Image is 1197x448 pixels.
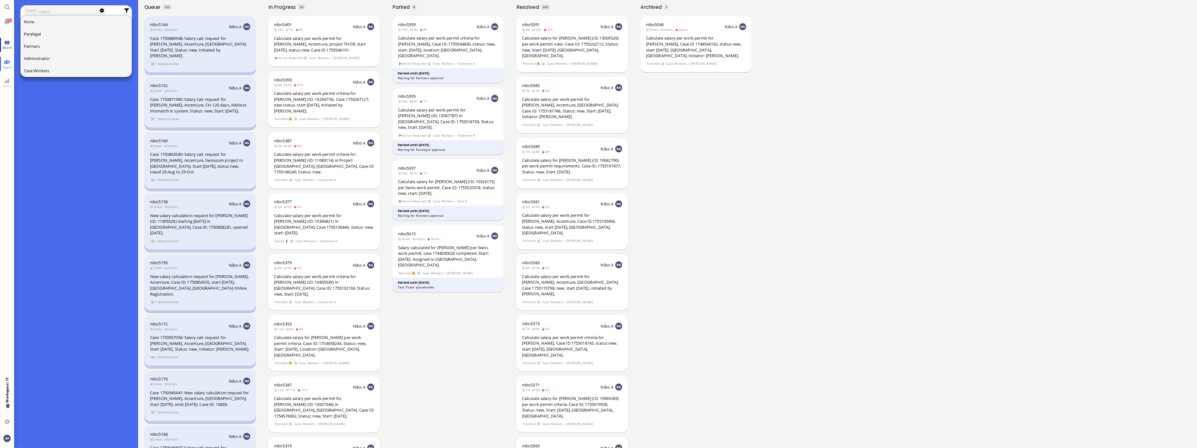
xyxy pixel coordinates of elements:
[367,262,374,269] img: NA
[419,27,429,32] span: 8h
[24,43,40,49] span: Partners
[274,22,292,27] a: nibo5401
[433,133,454,138] span: Case Workers
[739,23,746,30] img: NA
[144,3,162,11] span: Queue
[522,157,622,175] div: Calculate salary for [PERSON_NAME] (ID: 10042790) per work permit requirements. Case ID: 17551974...
[295,238,316,244] span: Case Workers
[286,27,295,32] span: 1h
[331,55,333,61] span: /
[20,28,132,40] button: Paralegal
[455,133,457,138] span: /
[274,260,292,265] span: nibo5379
[615,23,622,30] img: NA
[317,238,319,244] span: /
[243,323,250,330] img: NA
[243,23,250,30] img: NA
[164,5,170,9] span: 122
[274,116,288,122] span: Finished
[522,299,536,305] span: Finished
[410,27,419,32] span: 3h
[150,144,164,148] span: 2mon
[522,205,532,209] span: 6d
[150,354,157,360] span: view 1 items
[1,45,13,50] span: Board
[367,200,374,207] img: NA
[522,212,622,236] div: Calculate salary per work permit for [PERSON_NAME], Accenture, Case ID 1755105456, status new, st...
[25,7,37,14] label: Team:
[522,122,536,128] span: Finished
[725,24,738,30] span: Nibo A
[367,79,374,85] img: NA
[398,213,499,218] div: Waiting for Partners approval
[691,61,717,66] span: [PERSON_NAME]
[398,22,416,27] span: nibo5399
[150,335,250,352] div: Case 1750957056: Salary calc request for [PERSON_NAME], Accenture, [GEOGRAPHIC_DATA]. Start [DATE...
[274,90,374,114] div: Calculate salary per work permit criteria for [PERSON_NAME] (ID: 13294776). Case 1755267127, new ...
[229,201,242,207] span: Nibo A
[274,265,284,270] span: 6d
[164,27,179,32] span: 2mon
[274,138,292,144] span: nibo5387
[150,36,250,59] div: Case 1750880948: Salary calc request for [PERSON_NAME], Accenture, [GEOGRAPHIC_DATA]. Start [DATE...
[367,23,374,30] img: NA
[243,433,250,440] img: NA
[477,233,490,239] span: Nibo A
[150,410,157,415] span: view 1 items
[398,133,427,138] span: Action Required
[419,171,429,175] span: 1h
[158,116,179,122] span: Administrator
[294,144,303,148] span: 4d
[547,61,568,66] span: Case Workers
[274,36,374,53] div: Calculate salary per work permit for [PERSON_NAME], Accenture, project THOR, start [DATE], status...
[522,199,540,205] a: nibo5381
[433,199,454,204] span: Case Workers
[243,200,250,207] img: NA
[542,205,551,209] span: 5d
[150,138,168,144] span: nibo5160
[274,77,292,83] a: nibo5393
[564,238,566,243] span: /
[274,83,284,87] span: 4d
[150,376,168,382] a: nibo5170
[164,144,179,148] span: 2mon
[321,116,323,122] span: /
[522,22,540,27] a: nibo5391
[542,326,551,331] span: 6d
[158,238,179,244] span: Administrator
[477,96,490,101] span: Nibo A
[458,133,475,138] span: Fabienne A
[522,83,540,88] span: nibo5385
[294,205,303,209] span: 5d
[522,260,540,265] span: nibo5383
[274,199,292,205] a: nibo5377
[2,84,13,88] span: Stats
[284,205,294,209] span: 5d
[158,61,179,67] span: Administrator
[572,61,598,66] span: [PERSON_NAME]
[398,99,410,103] span: 23h
[532,27,543,32] span: 22h
[3,435,10,442] img: You
[20,40,132,52] button: Partners
[150,260,168,265] a: nibo5156
[353,24,366,30] span: Nibo A
[542,265,551,270] span: 5d
[398,71,499,76] div: Parked until [DATE]
[24,19,34,25] span: None
[398,107,498,130] div: Calculate salary per work permit for [PERSON_NAME] (ID: 13067787) in [GEOGRAPHIC_DATA]. Case ID: ...
[398,245,498,268] div: Salary calculated for [PERSON_NAME] per Swiss work permit; case 1748030026 completed. Start: [DAT...
[274,151,374,175] div: Calculate salary per work permit criteria for [PERSON_NAME] (ID: 11083114) in Project [GEOGRAPHIC...
[412,237,427,241] span: 2mon
[150,321,168,327] span: nibo5172
[433,61,454,66] span: Case Workers
[522,149,532,154] span: 5d
[615,323,622,330] img: NA
[398,237,412,241] span: 3mon
[150,299,157,305] span: view 1 items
